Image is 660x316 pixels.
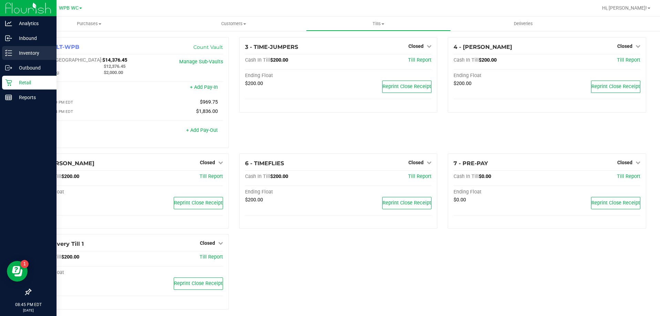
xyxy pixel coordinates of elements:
[454,197,466,203] span: $0.00
[383,84,431,89] span: Reprint Close Receipt
[245,57,270,63] span: Cash In Till
[59,5,79,11] span: WPB WC
[591,84,640,89] span: Reprint Close Receipt
[408,173,431,179] a: Till Report
[245,173,270,179] span: Cash In Till
[190,84,218,90] a: + Add Pay-In
[591,197,640,209] button: Reprint Close Receipt
[7,261,28,282] iframe: Resource center
[12,64,53,72] p: Outbound
[36,57,102,63] span: Cash In [GEOGRAPHIC_DATA]:
[479,57,497,63] span: $200.00
[61,173,79,179] span: $200.00
[602,5,647,11] span: Hi, [PERSON_NAME]!
[454,44,512,50] span: 4 - [PERSON_NAME]
[162,21,306,27] span: Customers
[200,160,215,165] span: Closed
[245,197,263,203] span: $200.00
[36,44,79,50] span: 1 - VAULT-WPB
[3,302,53,308] p: 08:45 PM EDT
[306,17,451,31] a: Tills
[179,59,223,65] a: Manage Sub-Vaults
[12,49,53,57] p: Inventory
[591,81,640,93] button: Reprint Close Receipt
[306,21,450,27] span: Tills
[12,34,53,42] p: Inbound
[617,43,632,49] span: Closed
[408,160,424,165] span: Closed
[174,197,223,209] button: Reprint Close Receipt
[200,240,215,246] span: Closed
[161,17,306,31] a: Customers
[196,108,218,114] span: $1,836.00
[270,173,288,179] span: $200.00
[454,189,547,195] div: Ending Float
[5,35,12,42] inline-svg: Inbound
[454,57,479,63] span: Cash In Till
[617,57,640,63] a: Till Report
[617,160,632,165] span: Closed
[12,93,53,102] p: Reports
[408,43,424,49] span: Closed
[5,94,12,101] inline-svg: Reports
[5,79,12,86] inline-svg: Retail
[454,73,547,79] div: Ending Float
[20,260,29,268] iframe: Resource center unread badge
[5,50,12,56] inline-svg: Inventory
[193,44,223,50] a: Count Vault
[245,73,338,79] div: Ending Float
[505,21,542,27] span: Deliveries
[200,254,223,260] a: Till Report
[200,173,223,179] a: Till Report
[382,197,431,209] button: Reprint Close Receipt
[174,281,223,286] span: Reprint Close Receipt
[245,160,284,167] span: 6 - TIMEFLIES
[617,173,640,179] a: Till Report
[245,44,298,50] span: 3 - TIME-JUMPERS
[174,200,223,206] span: Reprint Close Receipt
[245,189,338,195] div: Ending Float
[5,20,12,27] inline-svg: Analytics
[61,254,79,260] span: $200.00
[36,128,130,134] div: Pay-Outs
[104,64,125,69] span: $12,376.45
[36,160,94,167] span: 5 - [PERSON_NAME]
[479,173,491,179] span: $0.00
[12,19,53,28] p: Analytics
[36,270,130,276] div: Ending Float
[36,85,130,91] div: Pay-Ins
[5,64,12,71] inline-svg: Outbound
[383,200,431,206] span: Reprint Close Receipt
[454,160,488,167] span: 7 - PRE-PAY
[382,81,431,93] button: Reprint Close Receipt
[17,21,161,27] span: Purchases
[104,70,123,75] span: $2,000.00
[454,81,471,86] span: $200.00
[591,200,640,206] span: Reprint Close Receipt
[17,17,161,31] a: Purchases
[186,127,218,133] a: + Add Pay-Out
[174,277,223,290] button: Reprint Close Receipt
[36,241,84,247] span: 8 - Delivery Till 1
[36,189,130,195] div: Ending Float
[454,173,479,179] span: Cash In Till
[408,57,431,63] a: Till Report
[451,17,596,31] a: Deliveries
[245,81,263,86] span: $200.00
[12,78,53,87] p: Retail
[102,57,127,63] span: $14,376.45
[200,99,218,105] span: $969.75
[270,57,288,63] span: $200.00
[3,308,53,313] p: [DATE]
